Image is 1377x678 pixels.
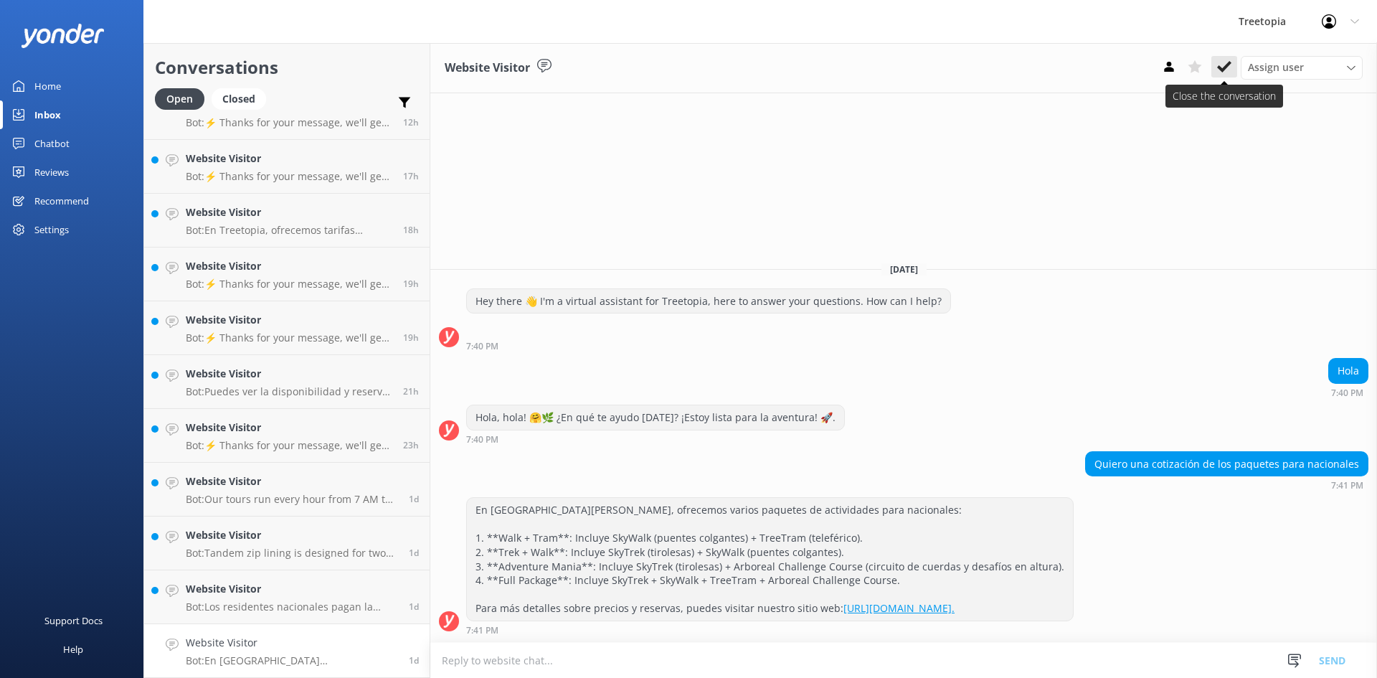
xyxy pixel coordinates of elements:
a: Website VisitorBot:⚡ Thanks for your message, we'll get back to you as soon as we can. You're als... [144,301,430,355]
div: Home [34,72,61,100]
div: En [GEOGRAPHIC_DATA][PERSON_NAME], ofrecemos varios paquetes de actividades para nacionales: 1. *... [467,498,1073,621]
p: Bot: ⚡ Thanks for your message, we'll get back to you as soon as we can. You're also welcome to k... [186,331,392,344]
p: Bot: ⚡ Thanks for your message, we'll get back to you as soon as we can. You're also welcome to k... [186,170,392,183]
h4: Website Visitor [186,366,392,382]
strong: 7:40 PM [1331,389,1363,397]
div: 07:41pm 11-Aug-2025 (UTC -06:00) America/Mexico_City [1085,480,1368,490]
h4: Website Visitor [186,258,392,274]
span: 07:41pm 11-Aug-2025 (UTC -06:00) America/Mexico_City [409,654,419,667]
span: [DATE] [881,263,927,276]
div: 07:41pm 11-Aug-2025 (UTC -06:00) America/Mexico_City [466,625,1074,635]
div: Hey there 👋 I'm a virtual assistant for Treetopia, here to answer your questions. How can I help? [467,289,950,314]
p: Bot: ⚡ Thanks for your message, we'll get back to you as soon as we can. You're also welcome to k... [186,116,392,129]
div: Hola, hola! 🤗🌿 ¿En qué te ayudo [DATE]? ¡Estoy lista para la aventura! 🚀. [467,405,844,430]
a: Website VisitorBot:En Treetopia, ofrecemos tarifas especiales para adultos y niños, pero no menci... [144,194,430,248]
p: Bot: Puedes ver la disponibilidad y reservar tu experiencia en [GEOGRAPHIC_DATA] en línea. Solo h... [186,385,392,398]
a: Website VisitorBot:Puedes ver la disponibilidad y reservar tu experiencia en [GEOGRAPHIC_DATA] en... [144,355,430,409]
strong: 7:41 PM [466,626,498,635]
div: Chatbot [34,129,70,158]
strong: 7:40 PM [466,342,498,351]
a: Website VisitorBot:En [GEOGRAPHIC_DATA][PERSON_NAME], ofrecemos varios paquetes de actividades pa... [144,624,430,678]
p: Bot: Los residentes nacionales pagan la tarifa de niños. [186,601,398,613]
span: 02:08pm 12-Aug-2025 (UTC -06:00) America/Mexico_City [403,170,419,182]
span: 12:08pm 12-Aug-2025 (UTC -06:00) America/Mexico_City [403,278,419,290]
span: 06:32pm 12-Aug-2025 (UTC -06:00) America/Mexico_City [403,116,419,128]
h3: Website Visitor [445,59,530,77]
h2: Conversations [155,54,419,81]
h4: Website Visitor [186,635,398,651]
h4: Website Visitor [186,151,392,166]
a: Website VisitorBot:Our tours run every hour from 7 AM to 3 PM. You can check availability by cont... [144,463,430,517]
h4: Website Visitor [186,312,392,328]
p: Bot: ⚡ Thanks for your message, we'll get back to you as soon as we can. You're also welcome to k... [186,278,392,291]
div: Closed [212,88,266,110]
span: Assign user [1248,60,1304,75]
div: 07:40pm 11-Aug-2025 (UTC -06:00) America/Mexico_City [466,341,951,351]
p: Bot: Tandem zip lining is designed for two people, so it cannot be done solo. It is available for... [186,547,398,560]
div: Assign User [1241,56,1363,79]
div: Open [155,88,204,110]
p: Bot: ⚡ Thanks for your message, we'll get back to you as soon as we can. You're also welcome to k... [186,439,392,452]
div: Settings [34,215,69,244]
h4: Website Visitor [186,420,392,435]
div: Reviews [34,158,69,187]
span: 08:06am 12-Aug-2025 (UTC -06:00) America/Mexico_City [403,439,419,451]
a: Closed [212,90,273,106]
div: Quiero una cotización de los paquetes para nacionales [1086,452,1368,476]
div: Support Docs [44,606,103,635]
p: Bot: En Treetopia, ofrecemos tarifas especiales para adultos y niños, pero no mencionamos descuen... [186,224,392,237]
a: Website VisitorBot:Los residentes nacionales pagan la tarifa de niños.1d [144,570,430,624]
a: Website VisitorBot:⚡ Thanks for your message, we'll get back to you as soon as we can. You're als... [144,409,430,463]
h4: Website Visitor [186,474,398,489]
p: Bot: En [GEOGRAPHIC_DATA][PERSON_NAME], ofrecemos varios paquetes de actividades para nacionales:... [186,654,398,667]
h4: Website Visitor [186,527,398,543]
h4: Website Visitor [186,581,398,597]
h4: Website Visitor [186,204,392,220]
span: 09:41am 12-Aug-2025 (UTC -06:00) America/Mexico_City [403,385,419,397]
div: Inbox [34,100,61,129]
div: Hola [1329,359,1368,383]
a: Website VisitorBot:⚡ Thanks for your message, we'll get back to you as soon as we can. You're als... [144,140,430,194]
div: 07:40pm 11-Aug-2025 (UTC -06:00) America/Mexico_City [466,434,845,444]
span: 07:00am 12-Aug-2025 (UTC -06:00) America/Mexico_City [409,493,419,505]
p: Bot: Our tours run every hour from 7 AM to 3 PM. You can check availability by contacting us via ... [186,493,398,506]
div: Recommend [34,187,89,215]
a: Website VisitorBot:Tandem zip lining is designed for two people, so it cannot be done solo. It is... [144,517,430,570]
a: Open [155,90,212,106]
span: 08:03pm 11-Aug-2025 (UTC -06:00) America/Mexico_City [409,601,419,613]
a: [URL][DOMAIN_NAME]. [843,601,955,615]
span: 11:28am 12-Aug-2025 (UTC -06:00) America/Mexico_City [403,331,419,344]
span: 08:13pm 11-Aug-2025 (UTC -06:00) America/Mexico_City [409,547,419,559]
strong: 7:41 PM [1331,481,1363,490]
span: 01:01pm 12-Aug-2025 (UTC -06:00) America/Mexico_City [403,224,419,236]
a: Website VisitorBot:⚡ Thanks for your message, we'll get back to you as soon as we can. You're als... [144,248,430,301]
div: Help [63,635,83,664]
strong: 7:40 PM [466,435,498,444]
div: 07:40pm 11-Aug-2025 (UTC -06:00) America/Mexico_City [1328,387,1368,397]
img: yonder-white-logo.png [22,24,104,47]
